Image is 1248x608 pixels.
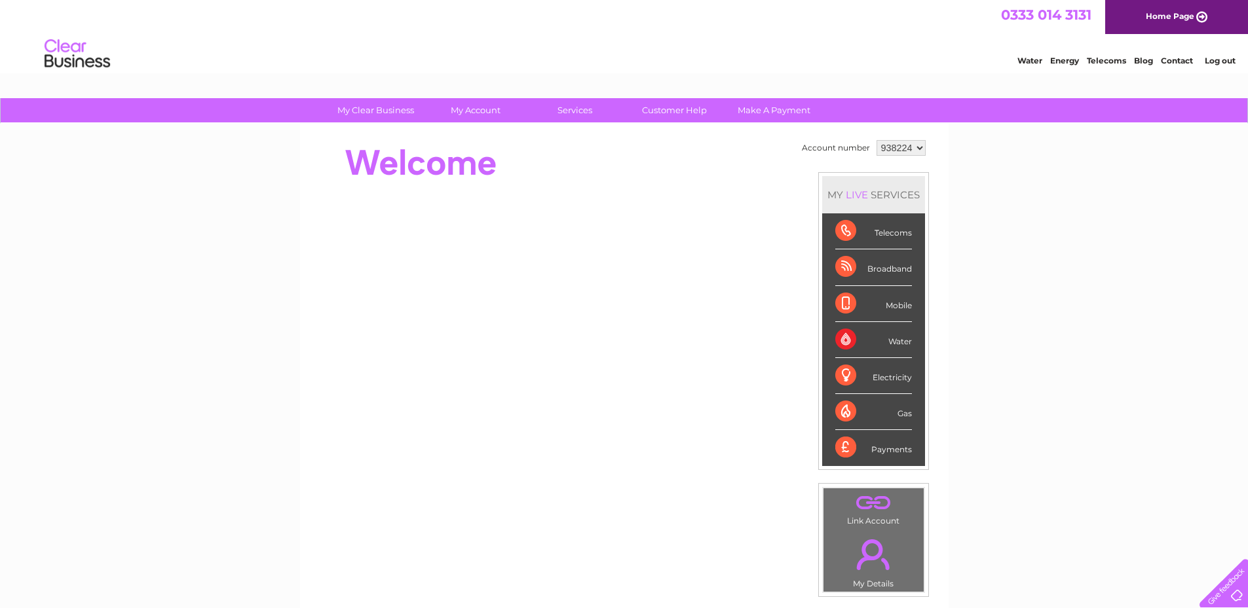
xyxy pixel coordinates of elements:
td: Account number [799,137,873,159]
div: Mobile [835,286,912,322]
a: . [827,531,920,577]
div: LIVE [843,188,871,201]
a: . [827,492,920,514]
div: Gas [835,394,912,430]
a: Services [521,98,629,122]
a: Make A Payment [720,98,828,122]
a: My Account [421,98,529,122]
a: Energy [1050,56,1079,65]
div: Payments [835,430,912,465]
div: Telecoms [835,213,912,249]
a: Log out [1205,56,1236,65]
div: Electricity [835,358,912,394]
img: logo.png [44,34,111,74]
div: Clear Business is a trading name of Verastar Limited (registered in [GEOGRAPHIC_DATA] No. 3667643... [315,7,934,63]
a: 0333 014 3131 [1001,7,1091,23]
div: Broadband [835,249,912,285]
a: My Clear Business [322,98,430,122]
div: Water [835,322,912,358]
div: MY SERVICES [822,176,925,213]
a: Customer Help [620,98,728,122]
a: Water [1017,56,1042,65]
td: Link Account [823,488,924,529]
a: Blog [1134,56,1153,65]
a: Telecoms [1087,56,1126,65]
a: Contact [1161,56,1193,65]
td: My Details [823,528,924,592]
